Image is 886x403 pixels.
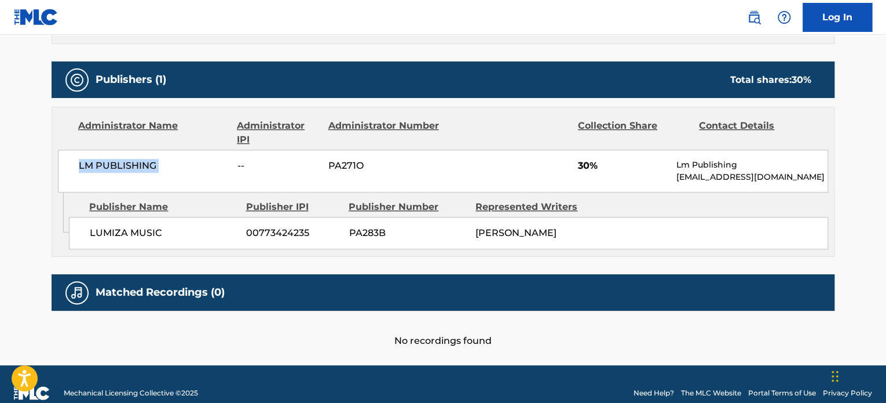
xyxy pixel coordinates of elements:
span: PA283B [349,226,467,240]
img: help [777,10,791,24]
div: Publisher Name [89,200,237,214]
a: Public Search [742,6,766,29]
h5: Publishers (1) [96,73,166,86]
span: 30% [578,159,668,173]
div: Help [772,6,796,29]
div: Contact Details [699,119,811,147]
span: LM PUBLISHING [79,159,229,173]
span: 30 % [792,74,811,85]
iframe: Chat Widget [828,347,886,403]
div: Drag [832,359,839,394]
img: Publishers [70,73,84,87]
p: Lm Publishing [676,159,828,171]
span: LUMIZA MUSIC [90,226,237,240]
span: 00773424235 [246,226,340,240]
a: Privacy Policy [823,388,872,398]
span: [PERSON_NAME] [475,227,557,238]
div: Administrator IPI [237,119,319,147]
div: Represented Writers [475,200,594,214]
span: -- [237,159,320,173]
img: MLC Logo [14,9,58,26]
div: Publisher IPI [246,200,340,214]
div: Total shares: [730,73,811,87]
p: [EMAIL_ADDRESS][DOMAIN_NAME] [676,171,828,183]
img: Matched Recordings [70,286,84,300]
div: Administrator Name [78,119,228,147]
a: Portal Terms of Use [748,388,816,398]
div: Publisher Number [349,200,467,214]
div: No recordings found [52,311,834,348]
div: Administrator Number [328,119,440,147]
a: The MLC Website [681,388,741,398]
span: Mechanical Licensing Collective © 2025 [64,388,198,398]
img: logo [14,386,50,400]
div: Collection Share [578,119,690,147]
a: Need Help? [634,388,674,398]
a: Log In [803,3,872,32]
h5: Matched Recordings (0) [96,286,225,299]
span: PA271O [328,159,441,173]
img: search [747,10,761,24]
